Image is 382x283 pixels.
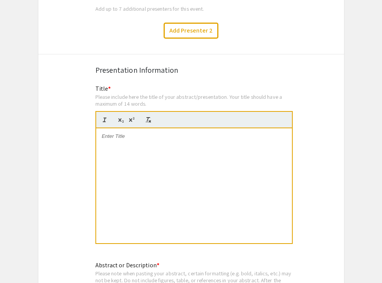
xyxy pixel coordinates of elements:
[6,249,33,277] iframe: Chat
[95,93,293,107] div: Please include here the title of your abstract/presentation. Your title should have a maximum of ...
[164,23,218,39] button: Add Presenter 2
[95,5,204,12] span: Add up to 7 additional presenters for this event.
[95,85,111,93] mat-label: Title
[95,261,159,269] mat-label: Abstract or Description
[95,64,287,76] div: Presentation Information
